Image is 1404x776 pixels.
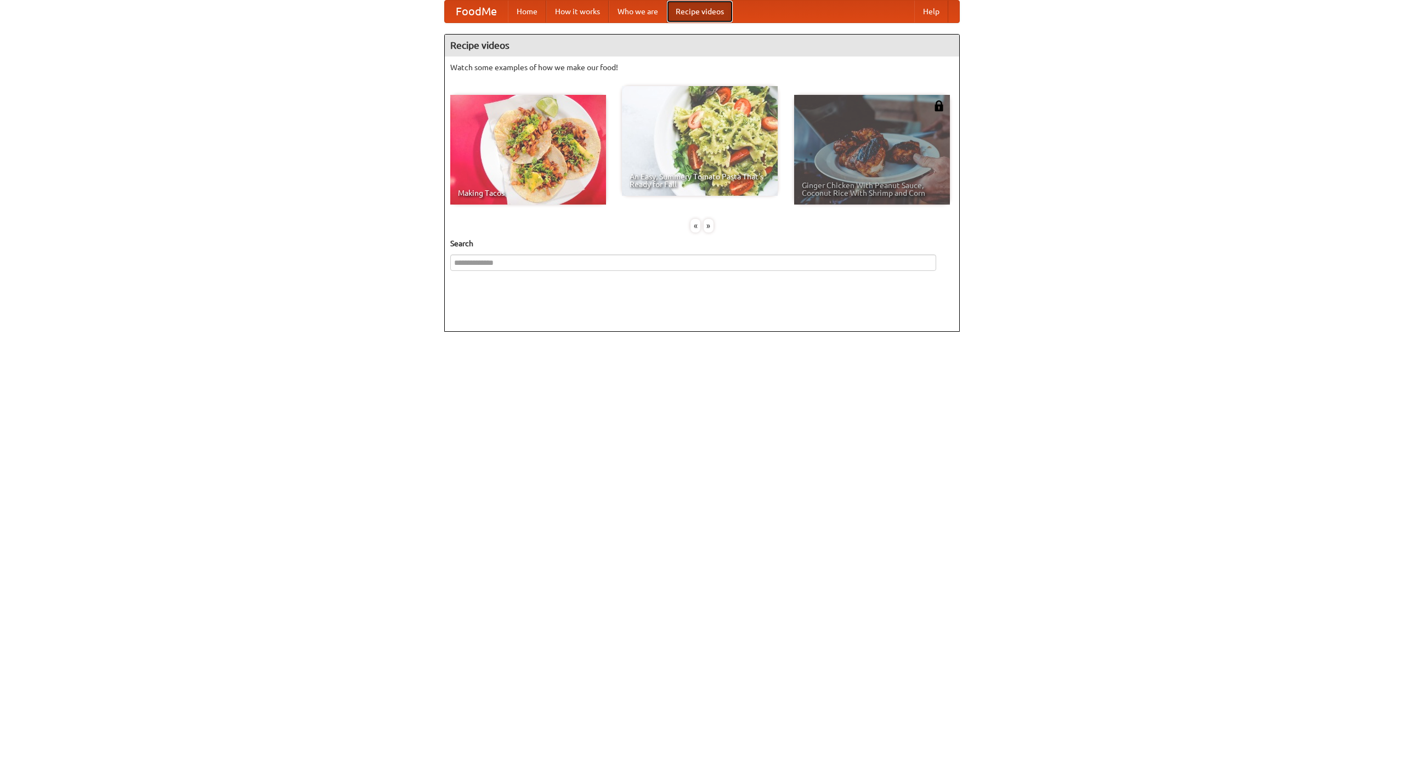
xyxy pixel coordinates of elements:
a: Recipe videos [667,1,733,22]
a: An Easy, Summery Tomato Pasta That's Ready for Fall [622,86,778,196]
h4: Recipe videos [445,35,959,56]
img: 483408.png [933,100,944,111]
a: How it works [546,1,609,22]
a: Making Tacos [450,95,606,205]
span: An Easy, Summery Tomato Pasta That's Ready for Fall [630,173,770,188]
a: Who we are [609,1,667,22]
p: Watch some examples of how we make our food! [450,62,954,73]
div: « [690,219,700,233]
a: FoodMe [445,1,508,22]
h5: Search [450,238,954,249]
span: Making Tacos [458,189,598,197]
div: » [704,219,714,233]
a: Help [914,1,948,22]
a: Home [508,1,546,22]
